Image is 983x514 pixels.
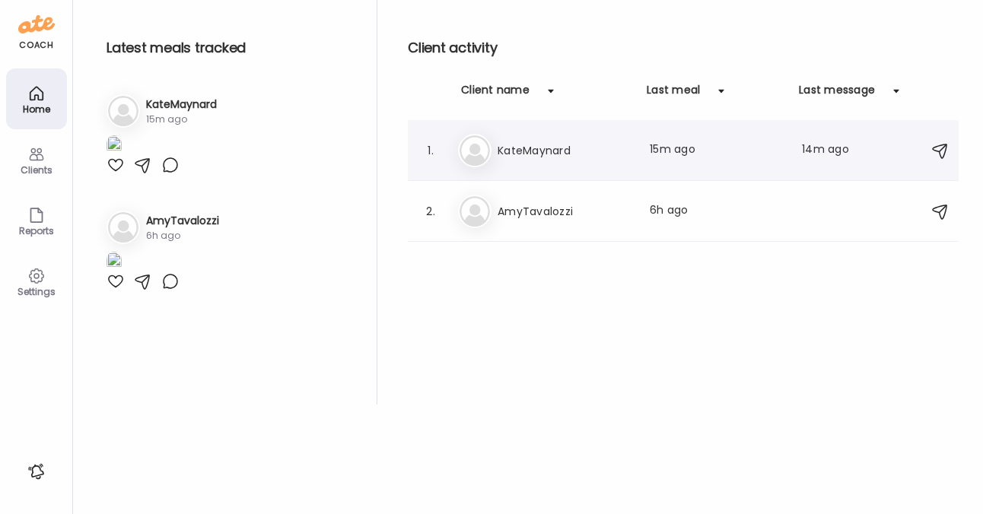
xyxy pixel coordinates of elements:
[146,113,217,126] div: 15m ago
[9,287,64,297] div: Settings
[460,196,490,227] img: bg-avatar-default.svg
[422,141,440,160] div: 1.
[9,226,64,236] div: Reports
[108,96,138,126] img: bg-avatar-default.svg
[650,202,784,221] div: 6h ago
[799,82,875,106] div: Last message
[107,36,352,59] h2: Latest meals tracked
[422,202,440,221] div: 2.
[9,104,64,114] div: Home
[460,135,490,166] img: bg-avatar-default.svg
[650,141,784,160] div: 15m ago
[107,252,122,272] img: images%2FgqR1SDnW9VVi3Upy54wxYxxnK7x1%2FzoHSqT42kR1xhjPJFWrW%2FtCWmfjZQngVvLotbvTuO_1080
[802,141,861,160] div: 14m ago
[146,213,219,229] h3: AmyTavalozzi
[408,36,959,59] h2: Client activity
[461,82,530,106] div: Client name
[498,202,631,221] h3: AmyTavalozzi
[108,212,138,243] img: bg-avatar-default.svg
[146,229,219,243] div: 6h ago
[107,135,122,156] img: images%2FCIgFzggg5adwxhZDfsPyIokDCEN2%2FxLa5kgVUGqmFzbUvsUFN%2F4Zyx5Y2TUChlF16yQVz5_1080
[18,12,55,36] img: ate
[146,97,217,113] h3: KateMaynard
[19,39,53,52] div: coach
[498,141,631,160] h3: KateMaynard
[647,82,700,106] div: Last meal
[9,165,64,175] div: Clients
